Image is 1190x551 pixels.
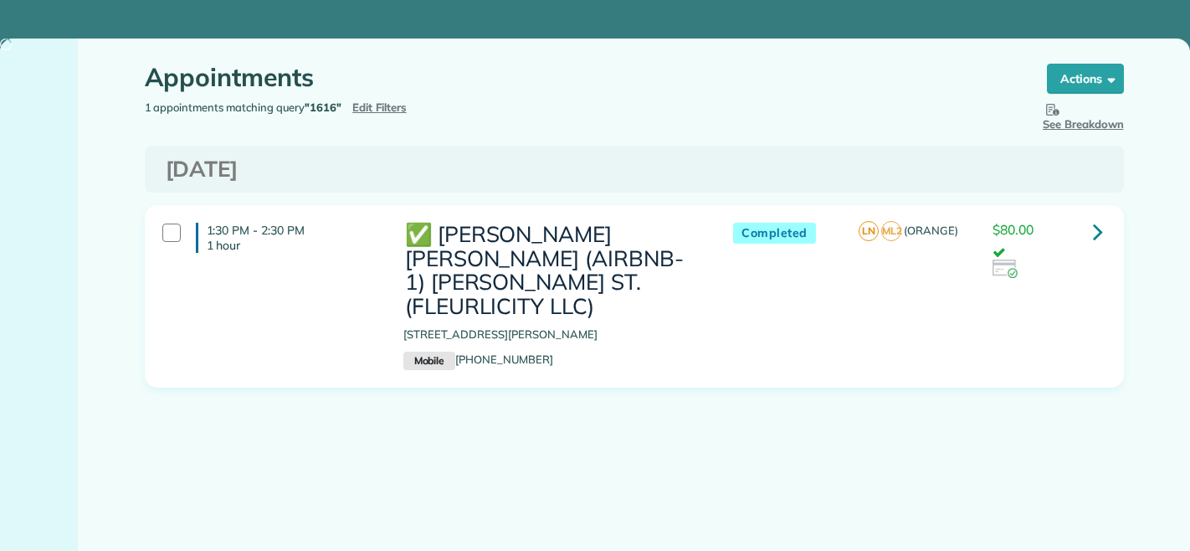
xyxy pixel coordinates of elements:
[993,221,1034,238] span: $80.00
[403,353,553,366] a: Mobile[PHONE_NUMBER]
[1047,64,1124,94] button: Actions
[145,64,1015,91] h1: Appointments
[881,221,901,241] span: ML2
[166,157,1103,182] h3: [DATE]
[859,221,879,241] span: LN
[1043,100,1124,131] span: See Breakdown
[207,238,378,253] p: 1 hour
[352,100,407,114] a: Edit Filters
[403,352,455,370] small: Mobile
[1043,100,1124,133] button: See Breakdown
[904,224,958,237] span: (ORANGE)
[993,260,1018,278] img: icon_credit_card_success-27c2c4fc500a7f1a58a13ef14842cb958d03041fefb464fd2e53c949a5770e83.png
[132,100,634,116] div: 1 appointments matching query
[403,327,700,343] p: [STREET_ADDRESS][PERSON_NAME]
[403,223,700,318] h3: ✅ [PERSON_NAME] [PERSON_NAME] (AIRBNB-1) [PERSON_NAME] ST. (FLEURLICITY LLC)
[733,223,816,244] span: Completed
[305,100,341,114] strong: "1616"
[196,223,378,253] h4: 1:30 PM - 2:30 PM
